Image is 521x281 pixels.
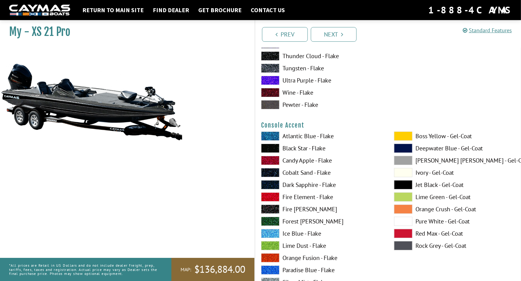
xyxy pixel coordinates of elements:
[261,144,382,153] label: Black Star - Flake
[311,27,357,42] a: Next
[9,260,158,279] p: *All prices are Retail in US Dollars and do not include dealer freight, prep, tariffs, fees, taxe...
[261,217,382,226] label: Forest [PERSON_NAME]
[428,3,512,17] div: 1-888-4CAYMAS
[261,168,382,177] label: Cobalt Sand - Flake
[394,205,515,214] label: Orange Crush - Gel-Coat
[261,64,382,73] label: Tungsten - Flake
[261,253,382,262] label: Orange Fusion - Flake
[261,121,515,129] h4: Console Accent
[248,6,288,14] a: Contact Us
[181,266,191,273] span: MAP:
[261,88,382,97] label: Wine - Flake
[261,229,382,238] label: Ice Blue - Flake
[171,258,254,281] a: MAP:$136,884.00
[262,27,308,42] a: Prev
[394,156,515,165] label: [PERSON_NAME] [PERSON_NAME] - Gel-Coat
[261,205,382,214] label: Fire [PERSON_NAME]
[260,26,521,42] ul: Pagination
[9,25,239,39] h1: My - XS 21 Pro
[261,192,382,202] label: Fire Element - Flake
[79,6,147,14] a: Return to main site
[261,265,382,275] label: Paradise Blue - Flake
[261,132,382,141] label: Atlantic Blue - Flake
[261,76,382,85] label: Ultra Purple - Flake
[394,168,515,177] label: Ivory - Gel-Coat
[261,51,382,61] label: Thunder Cloud - Flake
[194,263,245,276] span: $136,884.00
[394,192,515,202] label: Lime Green - Gel-Coat
[463,27,512,34] a: Standard Features
[394,241,515,250] label: Rock Grey - Gel-Coat
[261,241,382,250] label: Lime Dust - Flake
[394,144,515,153] label: Deepwater Blue - Gel-Coat
[261,156,382,165] label: Candy Apple - Flake
[394,217,515,226] label: Pure White - Gel-Coat
[394,180,515,189] label: Jet Black - Gel-Coat
[195,6,245,14] a: Get Brochure
[394,229,515,238] label: Red Max - Gel-Coat
[150,6,192,14] a: Find Dealer
[261,180,382,189] label: Dark Sapphire - Flake
[394,132,515,141] label: Boss Yellow - Gel-Coat
[261,100,382,109] label: Pewter - Flake
[9,5,70,16] img: white-logo-c9c8dbefe5ff5ceceb0f0178aa75bf4bb51f6bca0971e226c86eb53dfe498488.png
